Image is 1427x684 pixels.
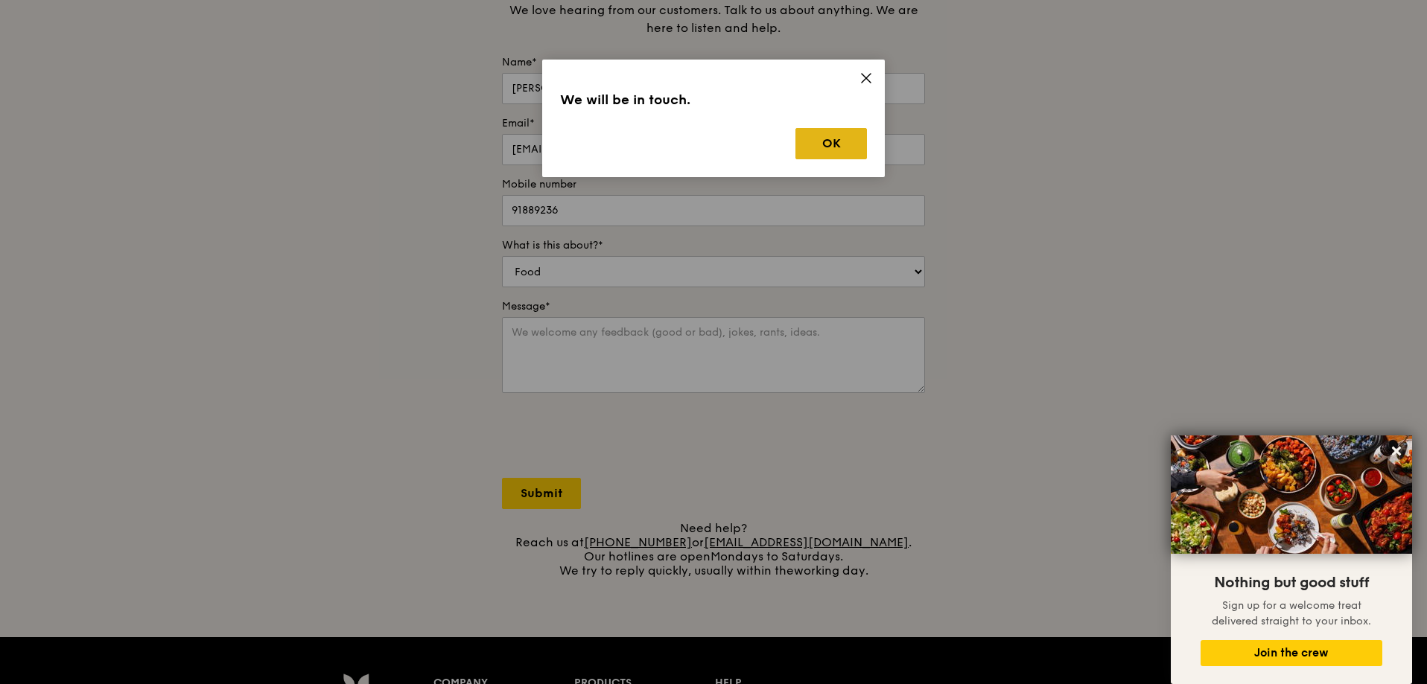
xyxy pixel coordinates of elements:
[1214,574,1369,592] span: Nothing but good stuff
[1171,435,1412,554] img: DSC07876-Edit02-Large.jpeg
[1212,599,1371,627] span: Sign up for a welcome treat delivered straight to your inbox.
[795,128,867,159] button: OK
[1385,439,1408,463] button: Close
[560,89,867,110] h3: We will be in touch.
[1201,640,1382,666] button: Join the crew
